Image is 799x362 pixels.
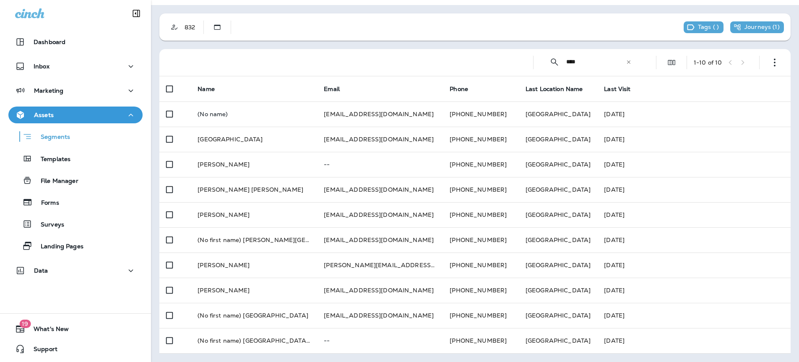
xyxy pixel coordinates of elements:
[183,24,203,31] div: 832
[526,85,583,93] span: Last Location Name
[597,177,791,202] td: [DATE]
[698,23,719,31] p: Tags ( )
[191,152,317,177] td: [PERSON_NAME]
[8,237,143,255] button: Landing Pages
[744,23,780,31] p: Journeys ( 1 )
[198,111,310,117] p: (No name)
[191,202,317,227] td: [PERSON_NAME]
[8,107,143,123] button: Assets
[317,253,443,278] td: [PERSON_NAME][EMAIL_ADDRESS][DOMAIN_NAME]
[191,328,317,353] td: (No first name) [GEOGRAPHIC_DATA][PERSON_NAME]
[694,59,722,66] div: 1 - 10 of 10
[191,177,317,202] td: [PERSON_NAME] [PERSON_NAME]
[519,152,597,177] td: [GEOGRAPHIC_DATA]
[8,320,143,337] button: 19What's New
[8,215,143,233] button: Surveys
[125,5,148,22] button: Collapse Sidebar
[443,152,519,177] td: [PHONE_NUMBER]
[546,54,563,70] button: Collapse Search
[19,320,31,328] span: 19
[317,127,443,152] td: [EMAIL_ADDRESS][DOMAIN_NAME]
[34,39,65,45] p: Dashboard
[684,21,724,33] div: This segment has no tags
[191,253,317,278] td: [PERSON_NAME]
[663,54,680,71] button: Edit Fields
[450,85,468,93] span: Phone
[324,337,436,344] p: --
[25,346,57,356] span: Support
[443,328,519,353] td: [PHONE_NUMBER]
[317,278,443,303] td: [EMAIL_ADDRESS][DOMAIN_NAME]
[604,85,630,93] span: Last Visit
[25,326,69,336] span: What's New
[8,128,143,146] button: Segments
[32,133,70,142] p: Segments
[443,253,519,278] td: [PHONE_NUMBER]
[443,102,519,127] td: [PHONE_NUMBER]
[597,202,791,227] td: [DATE]
[166,19,183,36] button: Customer Only
[443,202,519,227] td: [PHONE_NUMBER]
[8,58,143,75] button: Inbox
[34,267,48,274] p: Data
[317,102,443,127] td: [EMAIL_ADDRESS][DOMAIN_NAME]
[519,278,597,303] td: [GEOGRAPHIC_DATA]
[8,193,143,211] button: Forms
[317,303,443,328] td: [EMAIL_ADDRESS][DOMAIN_NAME]
[519,253,597,278] td: [GEOGRAPHIC_DATA]
[597,278,791,303] td: [DATE]
[597,303,791,328] td: [DATE]
[597,328,791,353] td: [DATE]
[519,227,597,253] td: [GEOGRAPHIC_DATA]
[443,177,519,202] td: [PHONE_NUMBER]
[32,243,83,251] p: Landing Pages
[191,278,317,303] td: [PERSON_NAME]
[519,102,597,127] td: [GEOGRAPHIC_DATA]
[519,303,597,328] td: [GEOGRAPHIC_DATA]
[34,112,54,118] p: Assets
[317,177,443,202] td: [EMAIL_ADDRESS][DOMAIN_NAME]
[34,87,63,94] p: Marketing
[8,341,143,357] button: Support
[191,227,317,253] td: (No first name) [PERSON_NAME][GEOGRAPHIC_DATA]
[34,63,49,70] p: Inbox
[519,127,597,152] td: [GEOGRAPHIC_DATA]
[191,303,317,328] td: (No first name) [GEOGRAPHIC_DATA]
[324,85,340,93] span: Email
[32,221,64,229] p: Surveys
[443,227,519,253] td: [PHONE_NUMBER]
[209,19,226,36] button: Static
[198,85,215,93] span: Name
[317,227,443,253] td: [EMAIL_ADDRESS][DOMAIN_NAME]
[597,152,791,177] td: [DATE]
[8,262,143,279] button: Data
[8,82,143,99] button: Marketing
[443,278,519,303] td: [PHONE_NUMBER]
[519,328,597,353] td: [GEOGRAPHIC_DATA]
[597,127,791,152] td: [DATE]
[317,202,443,227] td: [EMAIL_ADDRESS][DOMAIN_NAME]
[443,127,519,152] td: [PHONE_NUMBER]
[519,202,597,227] td: [GEOGRAPHIC_DATA]
[8,172,143,189] button: File Manager
[597,227,791,253] td: [DATE]
[8,150,143,167] button: Templates
[443,303,519,328] td: [PHONE_NUMBER]
[32,156,70,164] p: Templates
[33,199,59,207] p: Forms
[597,253,791,278] td: [DATE]
[519,177,597,202] td: [GEOGRAPHIC_DATA]
[32,177,78,185] p: File Manager
[324,161,436,168] p: --
[597,102,791,127] td: [DATE]
[8,34,143,50] button: Dashboard
[191,127,317,152] td: [GEOGRAPHIC_DATA]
